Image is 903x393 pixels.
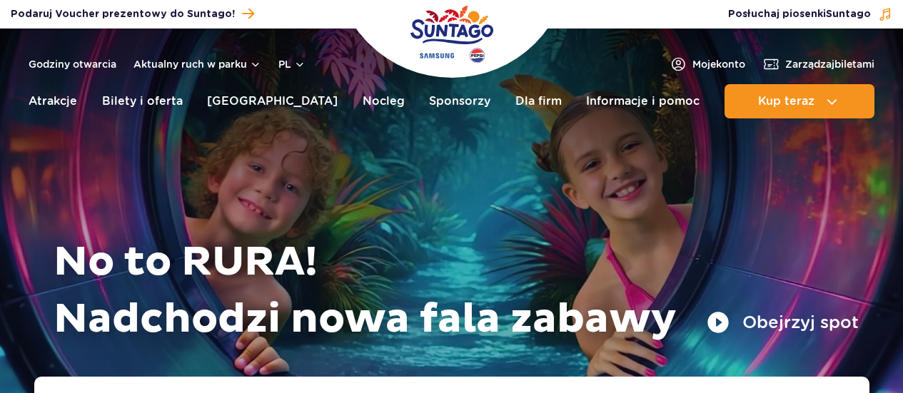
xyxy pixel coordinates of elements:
span: Kup teraz [758,95,814,108]
span: Zarządzaj biletami [785,57,874,71]
button: Posłuchaj piosenkiSuntago [728,7,892,21]
a: Mojekonto [670,56,745,73]
span: Posłuchaj piosenki [728,7,871,21]
a: Godziny otwarcia [29,57,116,71]
a: [GEOGRAPHIC_DATA] [207,84,338,118]
a: Nocleg [363,84,405,118]
a: Informacje i pomoc [586,84,700,118]
button: Aktualny ruch w parku [133,58,261,70]
a: Bilety i oferta [102,84,183,118]
a: Sponsorzy [429,84,490,118]
button: Kup teraz [725,84,874,118]
span: Suntago [826,9,871,19]
button: pl [278,57,306,71]
a: Zarządzajbiletami [762,56,874,73]
span: Moje konto [692,57,745,71]
span: Podaruj Voucher prezentowy do Suntago! [11,7,235,21]
a: Atrakcje [29,84,77,118]
a: Podaruj Voucher prezentowy do Suntago! [11,4,254,24]
h1: No to RURA! Nadchodzi nowa fala zabawy [54,234,859,348]
a: Dla firm [515,84,562,118]
button: Obejrzyj spot [707,311,859,334]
